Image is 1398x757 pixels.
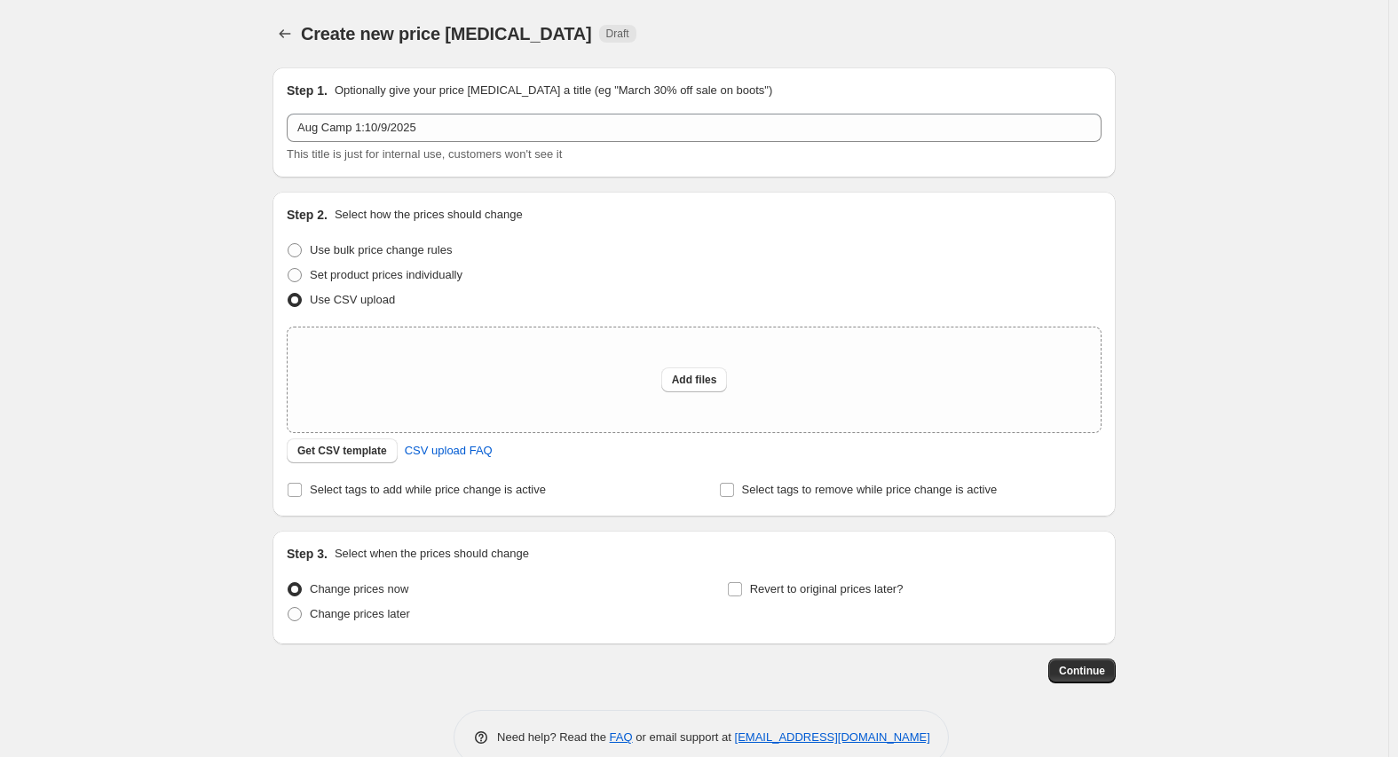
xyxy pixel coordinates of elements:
[672,373,717,387] span: Add files
[335,545,529,563] p: Select when the prices should change
[297,444,387,458] span: Get CSV template
[287,438,398,463] button: Get CSV template
[272,21,297,46] button: Price change jobs
[750,582,904,595] span: Revert to original prices later?
[287,147,562,161] span: This title is just for internal use, customers won't see it
[1048,658,1116,683] button: Continue
[310,243,452,256] span: Use bulk price change rules
[310,483,546,496] span: Select tags to add while price change is active
[335,206,523,224] p: Select how the prices should change
[610,730,633,744] a: FAQ
[310,293,395,306] span: Use CSV upload
[497,730,610,744] span: Need help? Read the
[287,82,328,99] h2: Step 1.
[606,27,629,41] span: Draft
[661,367,728,392] button: Add files
[405,442,493,460] span: CSV upload FAQ
[735,730,930,744] a: [EMAIL_ADDRESS][DOMAIN_NAME]
[287,545,328,563] h2: Step 3.
[287,206,328,224] h2: Step 2.
[301,24,592,43] span: Create new price [MEDICAL_DATA]
[394,437,503,465] a: CSV upload FAQ
[287,114,1102,142] input: 30% off holiday sale
[1059,664,1105,678] span: Continue
[742,483,998,496] span: Select tags to remove while price change is active
[633,730,735,744] span: or email support at
[310,582,408,595] span: Change prices now
[310,607,410,620] span: Change prices later
[310,268,462,281] span: Set product prices individually
[335,82,772,99] p: Optionally give your price [MEDICAL_DATA] a title (eg "March 30% off sale on boots")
